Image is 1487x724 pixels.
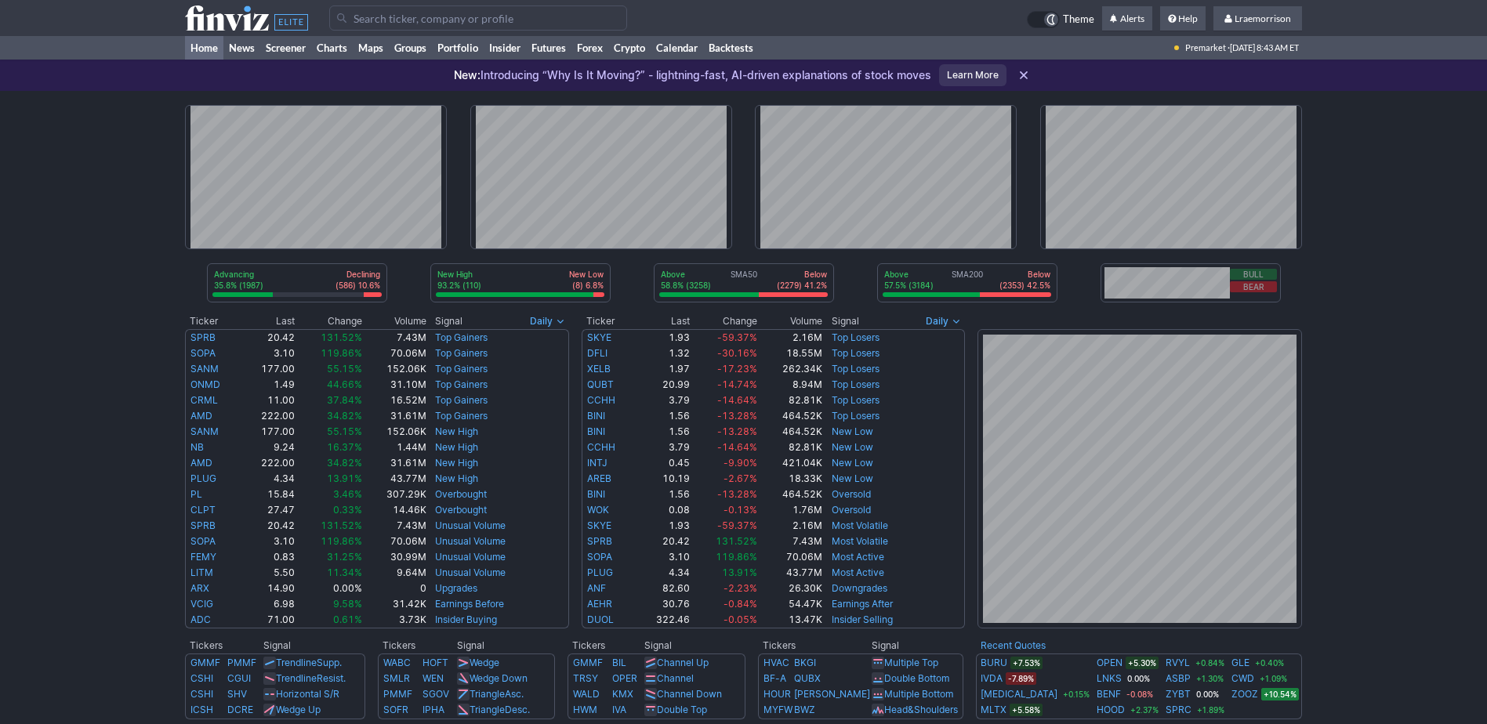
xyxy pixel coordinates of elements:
[571,36,608,60] a: Forex
[327,551,362,563] span: 31.25%
[884,280,934,291] p: 57.5% (3184)
[763,704,792,715] a: MYFW
[214,280,263,291] p: 35.8% (1987)
[794,657,816,668] a: BKGI
[758,393,823,408] td: 82.81K
[435,567,506,578] a: Unusual Volume
[832,331,880,343] a: Top Losers
[363,518,427,534] td: 7.43M
[635,440,691,455] td: 3.79
[832,488,871,500] a: Oversold
[363,329,427,346] td: 7.43M
[722,567,757,578] span: 13.91%
[661,269,711,280] p: Above
[587,519,611,531] a: SKYE
[635,313,691,329] th: Last
[333,488,362,500] span: 3.46%
[363,487,427,502] td: 307.29K
[1166,702,1191,718] a: SPRC
[363,565,427,581] td: 9.64M
[190,704,213,715] a: ICSH
[435,598,504,610] a: Earnings Before
[190,410,212,422] a: AMD
[260,36,311,60] a: Screener
[612,657,626,668] a: BIL
[383,672,410,684] a: SMLR
[435,582,477,594] a: Upgrades
[327,363,362,375] span: 55.15%
[587,331,611,343] a: SKYE
[587,363,611,375] a: XELB
[981,639,1046,651] a: Recent Quotes
[832,582,887,594] a: Downgrades
[635,471,691,487] td: 10.19
[435,410,488,422] a: Top Gainers
[657,672,694,684] a: Channel
[327,567,362,578] span: 11.34%
[435,614,497,625] a: Insider Buying
[981,655,1007,671] a: BURU
[635,565,691,581] td: 4.34
[432,36,484,60] a: Portfolio
[587,425,605,437] a: BINI
[763,672,786,684] a: BF-A
[832,363,880,375] a: Top Losers
[1213,6,1302,31] a: Lraemorrison
[190,598,213,610] a: VCIG
[190,672,213,684] a: CSHI
[587,472,611,484] a: AREB
[190,567,213,578] a: LITM
[832,425,873,437] a: New Low
[190,551,216,563] a: FEMY
[363,502,427,518] td: 14.46K
[717,410,757,422] span: -13.28%
[241,329,296,346] td: 20.42
[717,488,757,500] span: -13.28%
[1166,686,1191,702] a: ZYBT
[717,331,757,343] span: -59.37%
[1027,11,1094,28] a: Theme
[794,688,870,700] a: [PERSON_NAME]
[383,688,412,700] a: PMMF
[587,441,615,453] a: CCHH
[1231,655,1249,671] a: GLE
[190,614,211,625] a: ADC
[1230,36,1299,60] span: [DATE] 8:43 AM ET
[608,36,651,60] a: Crypto
[241,424,296,440] td: 177.00
[470,704,530,715] a: TriangleDesc.
[190,582,209,594] a: ARX
[884,688,953,700] a: Multiple Bottom
[981,686,1057,702] a: [MEDICAL_DATA]
[1230,281,1277,292] button: Bear
[1063,11,1094,28] span: Theme
[832,457,873,469] a: New Low
[227,688,247,700] a: SHV
[1102,6,1152,31] a: Alerts
[884,704,958,715] a: Head&Shoulders
[763,657,789,668] a: HVAC
[635,361,691,377] td: 1.97
[724,504,757,516] span: -0.13%
[227,704,253,715] a: DCRE
[190,457,212,469] a: AMD
[435,472,478,484] a: New High
[587,614,614,625] a: DUOL
[363,393,427,408] td: 16.52M
[389,36,432,60] a: Groups
[1231,686,1258,702] a: ZOOZ
[363,346,427,361] td: 70.06M
[363,313,427,329] th: Volume
[223,36,260,60] a: News
[435,519,506,531] a: Unusual Volume
[1097,686,1121,702] a: BENF
[777,280,827,291] p: (2279) 41.2%
[717,363,757,375] span: -17.23%
[423,672,444,684] a: WEN
[832,394,880,406] a: Top Losers
[435,363,488,375] a: Top Gainers
[661,280,711,291] p: 58.8% (3258)
[327,378,362,390] span: 44.66%
[363,408,427,424] td: 31.61M
[999,280,1050,291] p: (2353) 42.5%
